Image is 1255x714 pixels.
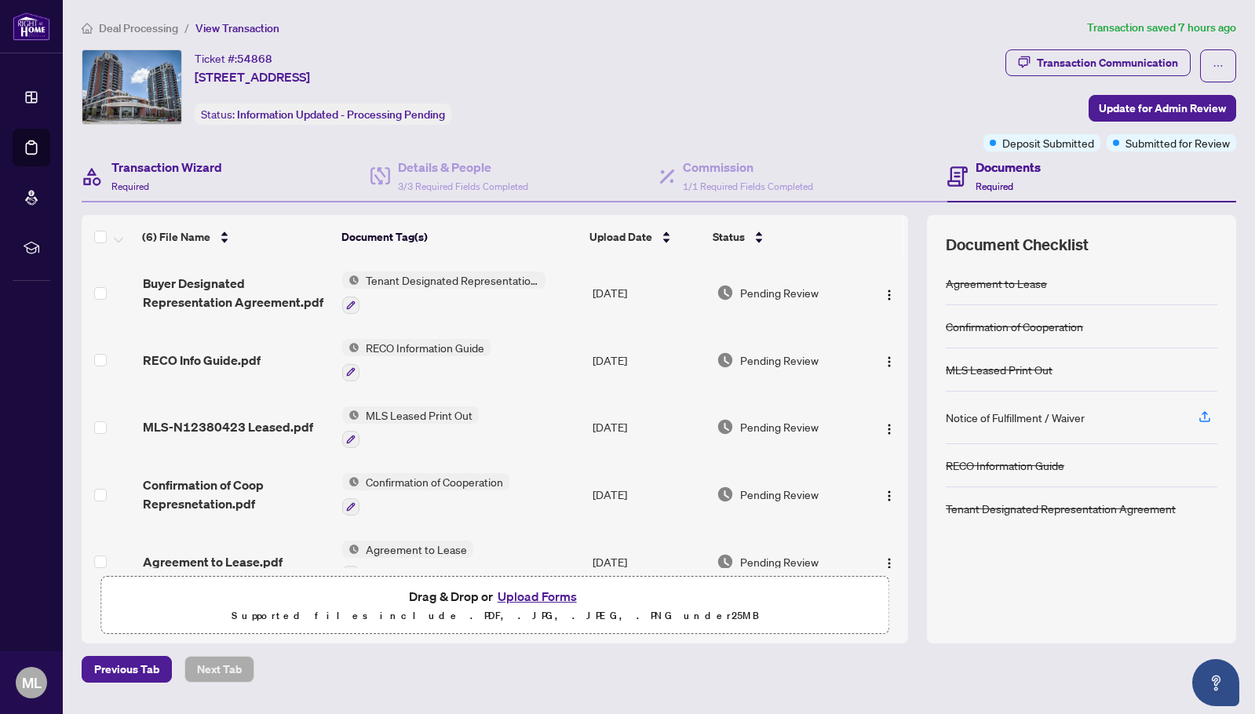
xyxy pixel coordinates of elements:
button: Status IconMLS Leased Print Out [342,406,479,449]
h4: Transaction Wizard [111,158,222,177]
span: Confirmation of Coop Represnetation.pdf [143,475,330,513]
div: RECO Information Guide [946,457,1064,474]
span: Pending Review [740,486,819,503]
span: RECO Info Guide.pdf [143,351,261,370]
img: Document Status [717,486,734,503]
button: Status IconTenant Designated Representation Agreement [342,271,545,314]
span: Status [713,228,745,246]
th: Document Tag(s) [335,215,584,259]
span: Upload Date [589,228,652,246]
img: Status Icon [342,339,359,356]
img: Status Icon [342,406,359,424]
button: Upload Forms [493,586,582,607]
span: Required [111,180,149,192]
img: Document Status [717,352,734,369]
button: Logo [877,482,902,507]
span: home [82,23,93,34]
td: [DATE] [586,326,710,394]
p: Supported files include .PDF, .JPG, .JPEG, .PNG under 25 MB [111,607,879,625]
button: Next Tab [184,656,254,683]
div: Confirmation of Cooperation [946,318,1083,335]
h4: Commission [683,158,813,177]
button: Logo [877,414,902,439]
td: [DATE] [586,461,710,528]
td: [DATE] [586,394,710,461]
span: ML [22,672,42,694]
span: Agreement to Lease.pdf [143,552,283,571]
span: 54868 [237,52,272,66]
img: Document Status [717,418,734,435]
span: [STREET_ADDRESS] [195,67,310,86]
button: Logo [877,348,902,373]
span: Pending Review [740,418,819,435]
span: MLS-N12380423 Leased.pdf [143,417,313,436]
button: Update for Admin Review [1089,95,1236,122]
span: Update for Admin Review [1099,96,1226,121]
img: Logo [883,423,896,435]
img: IMG-N12380423_1.jpg [82,50,181,124]
span: Drag & Drop orUpload FormsSupported files include .PDF, .JPG, .JPEG, .PNG under25MB [101,577,888,635]
div: Agreement to Lease [946,275,1047,292]
button: Transaction Communication [1005,49,1191,76]
button: Status IconConfirmation of Cooperation [342,473,509,515]
td: [DATE] [586,528,710,596]
span: Pending Review [740,553,819,570]
span: 3/3 Required Fields Completed [398,180,528,192]
span: RECO Information Guide [359,339,491,356]
span: Previous Tab [94,657,159,682]
button: Previous Tab [82,656,172,683]
button: Status IconRECO Information Guide [342,339,491,381]
img: Logo [883,557,896,570]
span: 1/1 Required Fields Completed [683,180,813,192]
span: Confirmation of Cooperation [359,473,509,490]
img: Logo [883,355,896,368]
button: Open asap [1192,659,1239,706]
span: Required [976,180,1013,192]
span: Deal Processing [99,21,178,35]
span: Agreement to Lease [359,541,473,558]
span: Submitted for Review [1125,134,1230,151]
span: Deposit Submitted [1002,134,1094,151]
button: Logo [877,549,902,574]
button: Logo [877,280,902,305]
span: Pending Review [740,352,819,369]
span: Tenant Designated Representation Agreement [359,271,545,289]
span: (6) File Name [142,228,210,246]
img: Status Icon [342,541,359,558]
div: Tenant Designated Representation Agreement [946,500,1176,517]
span: Pending Review [740,284,819,301]
img: Document Status [717,284,734,301]
span: Information Updated - Processing Pending [237,107,445,122]
span: MLS Leased Print Out [359,406,479,424]
td: [DATE] [586,259,710,326]
h4: Details & People [398,158,528,177]
img: Status Icon [342,473,359,490]
img: Logo [883,490,896,502]
span: Buyer Designated Representation Agreement.pdf [143,274,330,311]
button: Status IconAgreement to Lease [342,541,473,583]
span: Drag & Drop or [409,586,582,607]
div: Notice of Fulfillment / Waiver [946,409,1085,426]
div: MLS Leased Print Out [946,361,1053,378]
span: ellipsis [1213,60,1224,71]
div: Ticket #: [195,49,272,67]
span: View Transaction [195,21,279,35]
h4: Documents [976,158,1041,177]
img: logo [13,12,50,41]
th: Status [706,215,860,259]
li: / [184,19,189,37]
img: Document Status [717,553,734,570]
div: Status: [195,104,451,125]
div: Transaction Communication [1037,50,1178,75]
article: Transaction saved 7 hours ago [1087,19,1236,37]
th: Upload Date [583,215,706,259]
span: Document Checklist [946,234,1089,256]
th: (6) File Name [136,215,334,259]
img: Logo [883,289,896,301]
img: Status Icon [342,271,359,289]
